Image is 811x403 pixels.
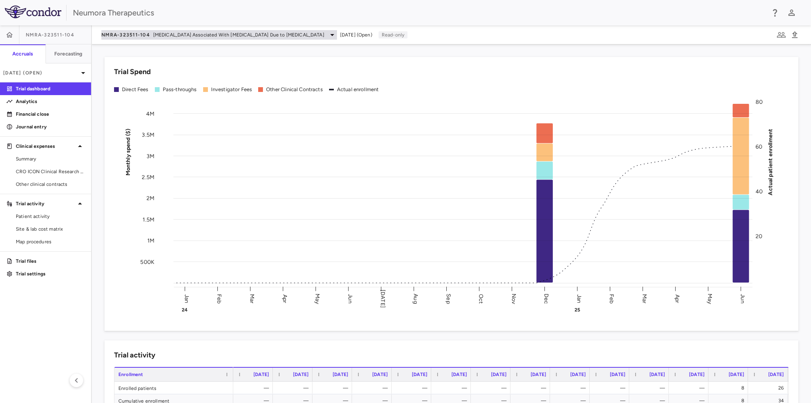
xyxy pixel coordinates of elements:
tspan: 1.5M [143,216,154,223]
span: [DATE] [451,372,467,377]
div: — [518,382,546,394]
text: [DATE] [379,290,386,308]
div: — [240,382,269,394]
text: Mar [641,294,648,303]
p: Financial close [16,111,85,118]
span: CRO ICON Clinical Research Limited [16,168,85,175]
div: — [557,382,586,394]
div: — [399,382,427,394]
text: Mar [249,294,255,303]
text: Oct [478,294,484,303]
div: Other Clinical Contracts [266,86,323,93]
span: [DATE] [333,372,348,377]
text: 25 [575,307,580,313]
h6: Trial Spend [114,67,151,77]
text: Jan [576,294,583,303]
tspan: 3.5M [142,132,154,138]
text: Apr [282,294,288,303]
div: Actual enrollment [337,86,379,93]
tspan: 80 [756,99,763,105]
tspan: 40 [756,188,763,195]
div: 26 [755,382,784,394]
div: — [636,382,665,394]
h6: Accruals [12,50,33,57]
span: Map procedures [16,238,85,245]
text: Jun [347,294,354,303]
tspan: 2.5M [142,174,154,180]
span: [DATE] [372,372,388,377]
span: [MEDICAL_DATA] Associated With [MEDICAL_DATA] Due to [MEDICAL_DATA] [153,31,324,38]
text: Jan [183,294,190,303]
text: Apr [674,294,681,303]
span: [DATE] [768,372,784,377]
text: 24 [182,307,188,313]
div: — [320,382,348,394]
span: NMRA-323511-104 [26,32,74,38]
span: [DATE] [570,372,586,377]
div: — [478,382,506,394]
span: Enrollment [118,372,143,377]
tspan: 4M [146,110,154,117]
span: Summary [16,155,85,162]
tspan: 3M [147,153,154,159]
text: May [706,293,713,304]
span: NMRA-323511-104 [101,32,150,38]
tspan: 2M [147,195,154,202]
span: [DATE] [491,372,506,377]
p: [DATE] (Open) [3,69,78,76]
tspan: 20 [756,233,762,240]
span: Patient activity [16,213,85,220]
span: [DATE] [729,372,744,377]
span: [DATE] [412,372,427,377]
p: Analytics [16,98,85,105]
div: Investigator Fees [211,86,252,93]
div: 8 [716,382,744,394]
div: Neumora Therapeutics [73,7,765,19]
span: [DATE] [649,372,665,377]
div: — [438,382,467,394]
span: [DATE] [293,372,308,377]
div: — [280,382,308,394]
tspan: 1M [147,237,154,244]
span: [DATE] [253,372,269,377]
div: Direct Fees [122,86,148,93]
span: Other clinical contracts [16,181,85,188]
p: Journal entry [16,123,85,130]
text: Jun [739,294,746,303]
div: Enrolled patients [114,382,233,394]
p: Clinical expenses [16,143,75,150]
span: [DATE] [610,372,625,377]
text: Feb [216,294,223,303]
p: Trial files [16,258,85,265]
tspan: 60 [756,143,762,150]
div: Pass-throughs [163,86,197,93]
span: [DATE] (Open) [340,31,372,38]
img: logo-full-SnFGN8VE.png [5,6,61,18]
h6: Trial activity [114,350,155,361]
div: — [597,382,625,394]
p: Trial activity [16,200,75,207]
span: [DATE] [531,372,546,377]
div: — [676,382,704,394]
span: [DATE] [689,372,704,377]
text: Aug [412,294,419,304]
text: Nov [510,293,517,304]
tspan: 500K [140,258,154,265]
text: Dec [543,293,550,304]
h6: Forecasting [54,50,83,57]
p: Trial settings [16,270,85,277]
tspan: Monthly spend ($) [125,128,131,176]
text: Sep [445,294,452,304]
p: Trial dashboard [16,85,85,92]
p: Read-only [379,31,407,38]
text: Feb [608,294,615,303]
div: — [359,382,388,394]
span: Site & lab cost matrix [16,225,85,233]
text: May [314,293,321,304]
tspan: Actual patient enrollment [767,128,774,195]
